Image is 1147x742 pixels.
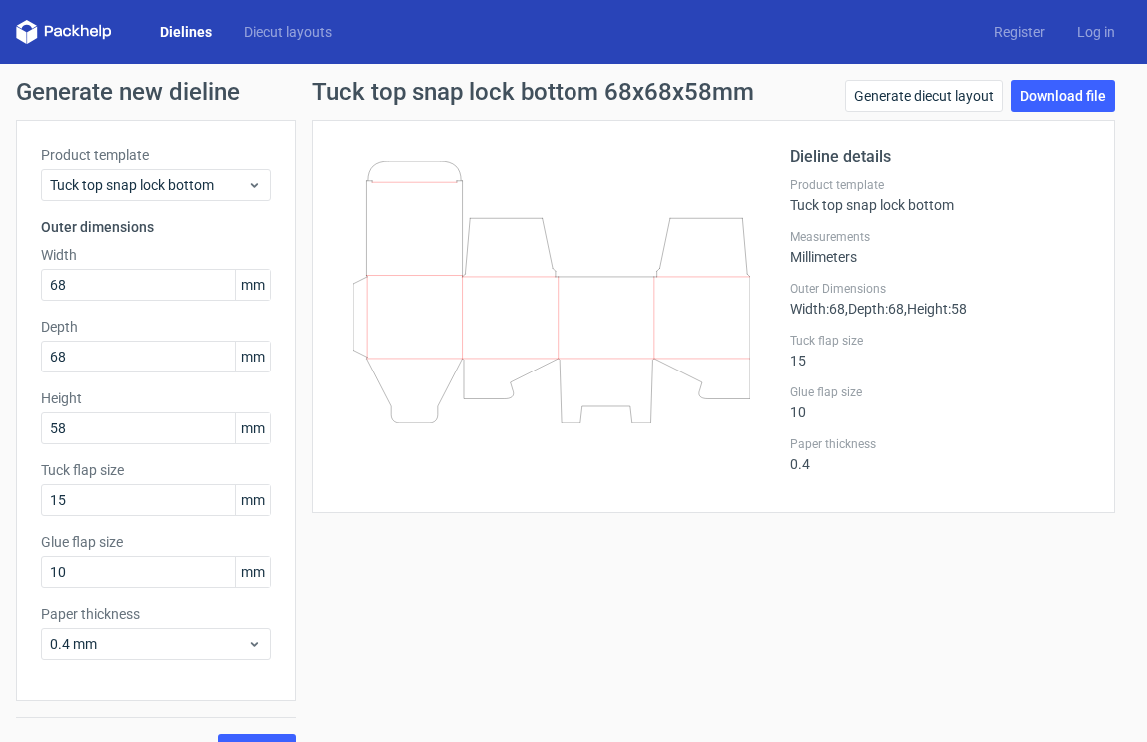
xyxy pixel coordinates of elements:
h3: Outer dimensions [41,217,271,237]
label: Glue flap size [790,384,1090,400]
h2: Dieline details [790,145,1090,169]
a: Download file [1011,80,1115,112]
span: Width : 68 [790,301,845,317]
span: mm [235,270,270,300]
span: 0.4 mm [50,634,247,654]
a: Diecut layouts [228,22,348,42]
div: 10 [790,384,1090,420]
a: Dielines [144,22,228,42]
label: Depth [41,317,271,337]
div: 15 [790,333,1090,369]
label: Product template [41,145,271,165]
span: mm [235,413,270,443]
div: Millimeters [790,229,1090,265]
label: Width [41,245,271,265]
label: Height [41,388,271,408]
span: , Height : 58 [904,301,967,317]
h1: Tuck top snap lock bottom 68x68x58mm [312,80,754,104]
label: Paper thickness [41,604,271,624]
label: Outer Dimensions [790,281,1090,297]
label: Measurements [790,229,1090,245]
a: Log in [1061,22,1131,42]
div: 0.4 [790,436,1090,472]
h1: Generate new dieline [16,80,1131,104]
span: Tuck top snap lock bottom [50,175,247,195]
label: Paper thickness [790,436,1090,452]
a: Generate diecut layout [845,80,1003,112]
label: Glue flap size [41,532,271,552]
span: mm [235,342,270,371]
label: Product template [790,177,1090,193]
span: mm [235,557,270,587]
label: Tuck flap size [41,460,271,480]
a: Register [978,22,1061,42]
div: Tuck top snap lock bottom [790,177,1090,213]
label: Tuck flap size [790,333,1090,349]
span: , Depth : 68 [845,301,904,317]
span: mm [235,485,270,515]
